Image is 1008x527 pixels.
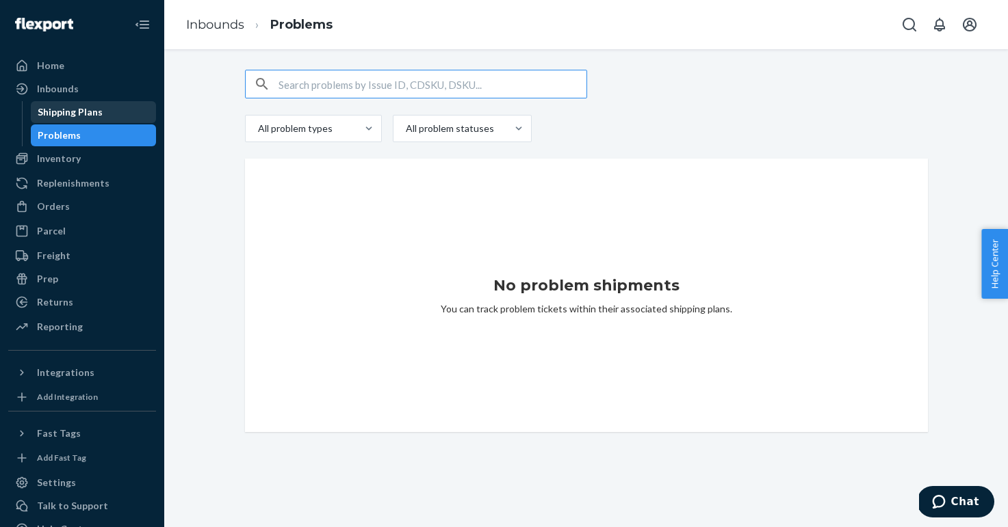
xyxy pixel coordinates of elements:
[270,17,333,32] a: Problems
[186,17,244,32] a: Inbounds
[8,389,156,405] a: Add Integration
[493,275,680,297] h1: No problem shipments
[37,391,98,403] div: Add Integration
[37,272,58,286] div: Prep
[37,249,70,262] div: Freight
[8,316,156,338] a: Reporting
[37,224,66,238] div: Parcel
[8,148,156,170] a: Inventory
[279,70,586,98] input: Search problems by Issue ID, CDSKU, DSKU...
[37,499,108,513] div: Talk to Support
[37,452,86,463] div: Add Fast Tag
[8,220,156,242] a: Parcel
[8,450,156,466] a: Add Fast Tag
[8,195,156,217] a: Orders
[8,495,156,517] button: Talk to Support
[896,11,923,38] button: Open Search Box
[31,101,157,123] a: Shipping Plans
[37,366,94,379] div: Integrations
[15,18,73,31] img: Flexport logo
[8,472,156,494] a: Settings
[37,295,73,309] div: Returns
[8,422,156,444] button: Fast Tags
[8,291,156,313] a: Returns
[37,476,76,489] div: Settings
[37,320,83,334] div: Reporting
[37,200,70,213] div: Orders
[129,11,156,38] button: Close Navigation
[37,59,64,72] div: Home
[37,427,81,440] div: Fast Tags
[8,55,156,77] a: Home
[8,268,156,290] a: Prep
[38,105,103,119] div: Shipping Plans
[38,129,81,142] div: Problems
[919,486,994,520] iframe: Opens a widget where you can chat to one of our agents
[8,362,156,383] button: Integrations
[37,176,109,190] div: Replenishments
[175,5,344,45] ol: breadcrumbs
[8,78,156,100] a: Inbounds
[981,229,1008,299] button: Help Center
[404,122,406,135] input: All problem statuses
[956,11,983,38] button: Open account menu
[37,152,81,165] div: Inventory
[926,11,953,38] button: Open notifications
[37,82,79,96] div: Inbounds
[31,124,157,146] a: Problems
[8,172,156,194] a: Replenishments
[441,302,732,316] p: You can track problem tickets within their associated shipping plans.
[257,122,258,135] input: All problem types
[8,245,156,267] a: Freight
